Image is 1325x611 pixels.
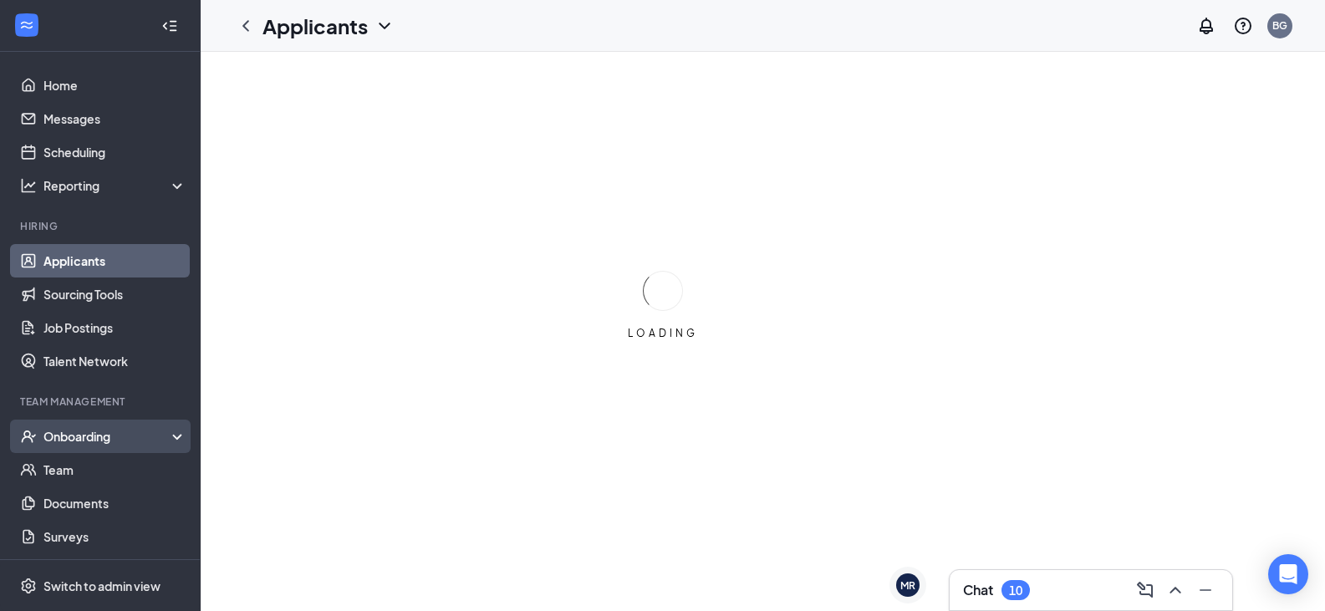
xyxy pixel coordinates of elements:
a: Scheduling [43,135,186,169]
a: Home [43,69,186,102]
svg: UserCheck [20,428,37,445]
div: Reporting [43,177,187,194]
div: 10 [1009,583,1022,598]
a: Documents [43,486,186,520]
a: Applicants [43,244,186,277]
a: Talent Network [43,344,186,378]
div: Hiring [20,219,183,233]
svg: Analysis [20,177,37,194]
svg: QuestionInfo [1233,16,1253,36]
button: ChevronUp [1162,577,1189,603]
div: LOADING [621,326,705,340]
a: Sourcing Tools [43,277,186,311]
svg: ComposeMessage [1135,580,1155,600]
svg: ChevronUp [1165,580,1185,600]
a: Team [43,453,186,486]
div: Switch to admin view [43,578,161,594]
div: MR [900,578,915,593]
div: Open Intercom Messenger [1268,554,1308,594]
svg: ChevronDown [375,16,395,36]
div: BG [1272,18,1287,33]
svg: Minimize [1195,580,1215,600]
h3: Chat [963,581,993,599]
svg: Notifications [1196,16,1216,36]
a: Surveys [43,520,186,553]
div: Onboarding [43,428,172,445]
div: Team Management [20,395,183,409]
button: Minimize [1192,577,1219,603]
a: Messages [43,102,186,135]
svg: Settings [20,578,37,594]
a: Job Postings [43,311,186,344]
button: ComposeMessage [1132,577,1159,603]
svg: Collapse [161,18,178,34]
svg: ChevronLeft [236,16,256,36]
h1: Applicants [262,12,368,40]
svg: WorkstreamLogo [18,17,35,33]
